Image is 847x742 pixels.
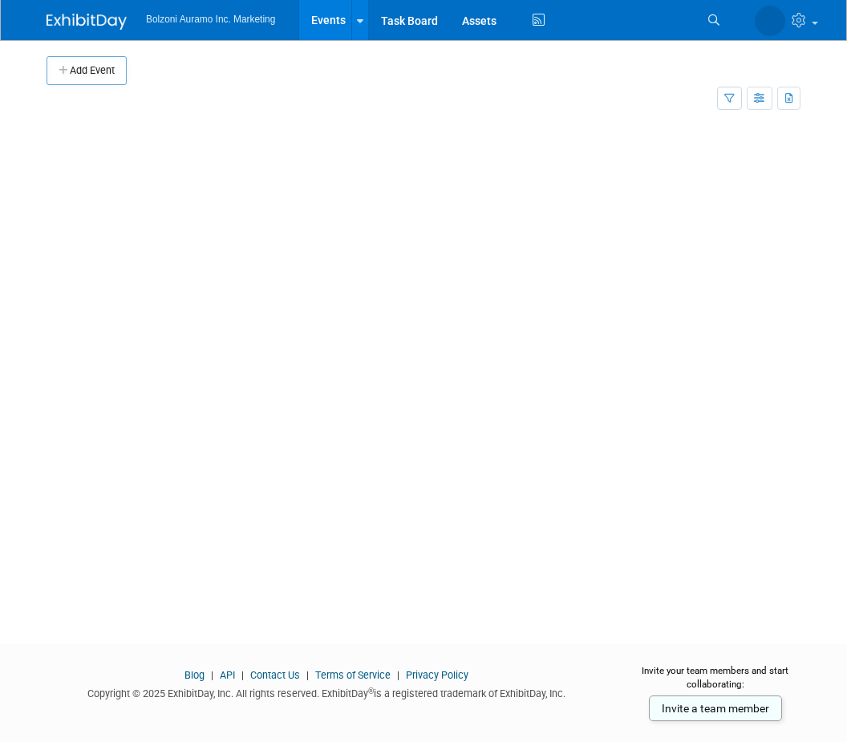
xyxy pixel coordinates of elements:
span: | [207,669,217,681]
a: API [220,669,235,681]
div: Copyright © 2025 ExhibitDay, Inc. All rights reserved. ExhibitDay is a registered trademark of Ex... [47,683,606,701]
span: Bolzoni Auramo Inc. Marketing [146,14,275,25]
a: Contact Us [250,669,300,681]
img: ExhibitDay [47,14,127,30]
button: Add Event [47,56,127,85]
a: Blog [184,669,205,681]
span: | [302,669,313,681]
a: Invite a team member [649,695,782,721]
a: Privacy Policy [406,669,468,681]
div: Invite your team members and start collaborating: [630,664,801,701]
span: | [237,669,248,681]
a: Terms of Service [315,669,391,681]
span: | [393,669,403,681]
sup: ® [368,687,374,695]
img: Casey Coats [755,6,785,36]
